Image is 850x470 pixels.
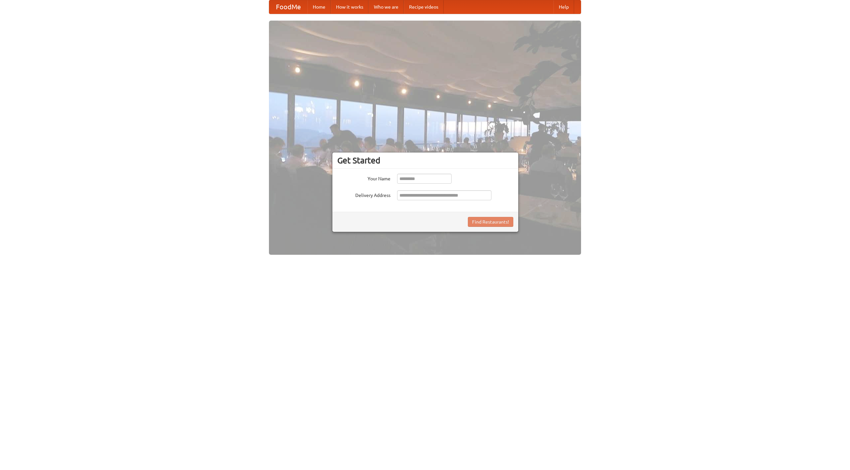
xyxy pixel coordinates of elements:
button: Find Restaurants! [468,217,513,227]
a: FoodMe [269,0,307,14]
label: Your Name [337,174,390,182]
label: Delivery Address [337,190,390,199]
a: Help [553,0,574,14]
a: Home [307,0,331,14]
a: Recipe videos [404,0,444,14]
h3: Get Started [337,155,513,165]
a: Who we are [369,0,404,14]
a: How it works [331,0,369,14]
